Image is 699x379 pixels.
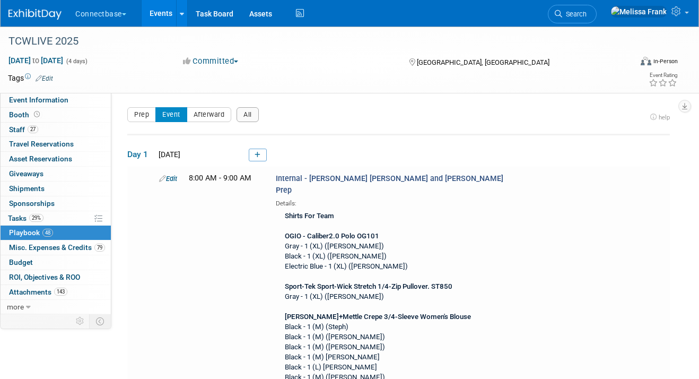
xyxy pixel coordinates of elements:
a: ROI, Objectives & ROO [1,270,111,285]
a: Sponsorships [1,196,111,211]
a: Staff27 [1,123,111,137]
span: Staff [9,125,38,134]
span: 29% [29,214,43,222]
b: Sport-Tek Sport-Wick Stretch 1/4-Zip Pullover. ST850 [285,282,452,290]
span: (4 days) [65,58,88,65]
a: Booth [1,108,111,122]
span: [DATE] [DATE] [8,56,64,65]
td: Tags [8,73,53,83]
span: Budget [9,258,33,266]
span: 143 [54,288,67,296]
div: Event Format [580,55,678,71]
span: Event Information [9,96,68,104]
span: 48 [42,229,53,237]
span: [DATE] [155,150,180,159]
button: Prep [127,107,156,122]
a: Asset Reservations [1,152,111,166]
span: help [659,114,670,121]
span: Search [562,10,587,18]
span: 27 [28,125,38,133]
a: Shipments [1,182,111,196]
span: Internal - [PERSON_NAME] [PERSON_NAME] and [PERSON_NAME] Prep [276,174,503,194]
button: All [237,107,259,122]
div: Details: [276,196,521,208]
span: [GEOGRAPHIC_DATA], [GEOGRAPHIC_DATA] [417,58,549,66]
button: Event [155,107,187,122]
td: Toggle Event Tabs [90,314,111,328]
span: Travel Reservations [9,140,74,148]
span: Giveaways [9,169,43,178]
span: 79 [94,244,105,252]
a: Tasks29% [1,211,111,226]
span: Misc. Expenses & Credits [9,243,105,252]
a: Attachments143 [1,285,111,299]
span: Shipments [9,184,45,193]
span: ROI, Objectives & ROO [9,273,80,281]
div: TCWLIVE 2025 [5,32,621,51]
a: Event Information [1,93,111,107]
span: more [7,303,24,311]
img: ExhibitDay [8,9,62,20]
a: Giveaways [1,167,111,181]
b: Shirts For Team [285,212,334,220]
div: Event Rating [649,73,677,78]
span: Playbook [9,228,53,237]
a: Edit [159,175,177,183]
button: Committed [179,56,242,67]
a: Misc. Expenses & Credits79 [1,240,111,255]
td: Personalize Event Tab Strip [71,314,90,328]
span: Booth [9,110,42,119]
span: to [31,56,41,65]
b: OGIO - Caliber2.0 Polo OG101 [285,232,379,240]
span: Attachments [9,288,67,296]
span: Asset Reservations [9,154,72,163]
span: Tasks [8,214,43,222]
span: Booth not reserved yet [32,110,42,118]
span: 8:00 AM - 9:00 AM [189,174,251,183]
span: Sponsorships [9,199,55,208]
a: more [1,300,111,314]
div: In-Person [653,57,678,65]
a: Playbook48 [1,226,111,240]
a: Edit [36,75,53,82]
img: Format-Inperson.png [641,57,651,65]
a: Travel Reservations [1,137,111,151]
a: Search [548,5,597,23]
b: [PERSON_NAME]+Mettle Crepe 3/4-Sleeve Women's Blouse [285,313,471,321]
span: Day 1 [127,149,154,160]
button: Afterward [187,107,232,122]
img: Melissa Frank [610,6,667,18]
a: Budget [1,255,111,270]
